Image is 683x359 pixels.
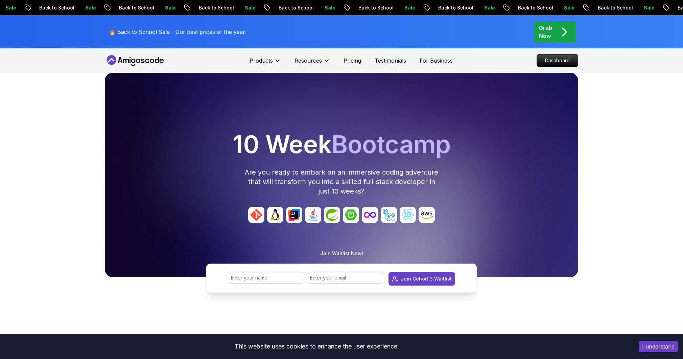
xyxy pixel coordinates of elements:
p: Back to School [585,4,631,11]
div: This website uses cookies to enhance the user experience. [5,339,629,354]
p: Sale [551,4,573,11]
button: Resources [295,57,330,70]
img: avatar_6 [362,207,378,223]
img: avatar_7 [381,207,397,223]
span: Bootcamp [332,130,451,159]
button: Accept cookies [639,341,678,352]
p: Back to School [106,4,152,11]
img: avatar_3 [305,207,321,223]
a: Testimonials [375,57,406,65]
img: avatar_4 [324,207,340,223]
a: For Business [420,57,453,65]
a: Pricing [344,57,361,65]
img: avatar_1 [267,207,283,223]
p: Sale [152,4,174,11]
p: Sale [232,4,254,11]
input: Enter your name [228,272,304,284]
p: Back to School [425,4,471,11]
p: Sale [392,4,413,11]
p: Back to School [266,4,312,11]
p: Back to School [26,4,72,11]
p: Sale [312,4,333,11]
img: avatar_8 [400,207,416,223]
p: Sale [631,4,653,11]
p: Sale [471,4,493,11]
p: Join Waitlist Now! [320,250,363,257]
p: Grab Now [539,24,552,40]
div: Join Cohort 3 Waitlist [401,275,452,282]
p: Back to School [186,4,232,11]
button: Join Cohort 3 Waitlist [388,272,455,286]
p: Products [250,57,273,65]
p: Are you ready to embark on an immersive coding adventure that will transform you into a skilled f... [244,167,439,196]
img: avatar_2 [286,207,302,223]
img: avatar_5 [343,207,359,223]
p: Resources [295,57,322,65]
img: avatar_0 [248,207,264,223]
p: Dashboard [537,54,578,67]
input: Enter your email [307,272,383,284]
p: Back to School [346,4,392,11]
h1: 10 Week [108,132,575,157]
button: Products [250,57,281,70]
p: Sale [72,4,94,11]
a: Dashboard [537,54,578,67]
p: Back to School [505,4,551,11]
img: avatar_9 [419,207,435,223]
p: 🔥 Back to School Sale - Our best prices of the year! [109,28,246,36]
